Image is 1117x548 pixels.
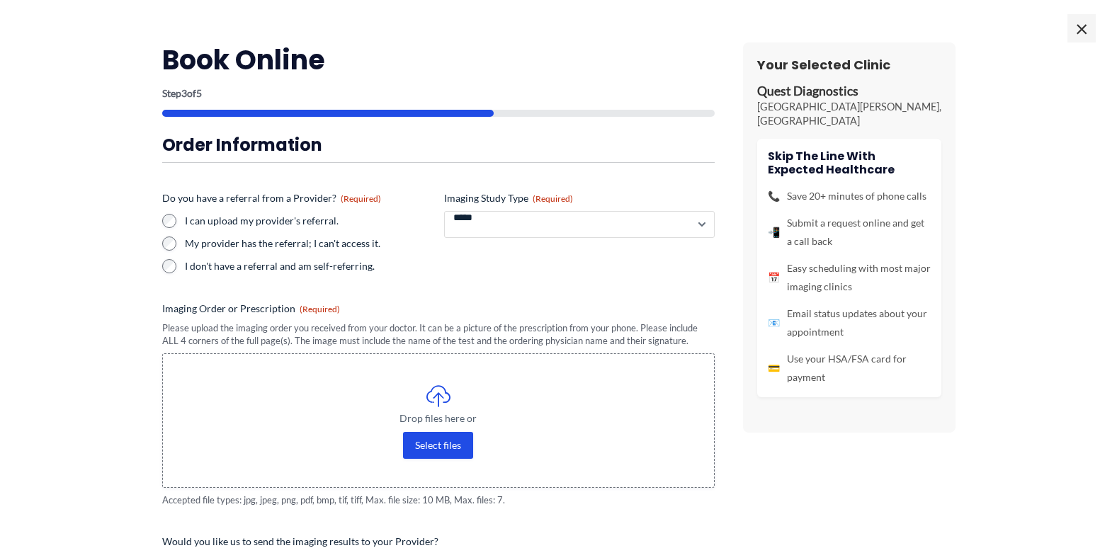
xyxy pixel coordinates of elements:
h2: Book Online [162,42,715,77]
div: Please upload the imaging order you received from your doctor. It can be a picture of the prescri... [162,321,715,348]
span: 5 [196,87,202,99]
label: I can upload my provider's referral. [185,214,433,228]
p: Step of [162,89,715,98]
span: (Required) [300,304,340,314]
legend: Do you have a referral from a Provider? [162,191,381,205]
span: (Required) [341,193,381,204]
span: 📅 [768,268,780,287]
span: (Required) [533,193,573,204]
label: My provider has the referral; I can't access it. [185,236,433,251]
h4: Skip the line with Expected Healthcare [768,149,931,176]
li: Save 20+ minutes of phone calls [768,187,931,205]
span: 3 [181,87,187,99]
button: select files, imaging order or prescription(required) [403,432,473,459]
span: Accepted file types: jpg, jpeg, png, pdf, bmp, tif, tiff, Max. file size: 10 MB, Max. files: 7. [162,493,715,507]
h3: Order Information [162,134,715,156]
span: 📲 [768,223,780,241]
h3: Your Selected Clinic [757,57,941,73]
li: Submit a request online and get a call back [768,214,931,251]
p: Quest Diagnostics [757,84,941,100]
li: Use your HSA/FSA card for payment [768,350,931,387]
p: [GEOGRAPHIC_DATA][PERSON_NAME], [GEOGRAPHIC_DATA] [757,100,941,128]
span: 📧 [768,314,780,332]
label: Imaging Study Type [444,191,715,205]
span: 💳 [768,359,780,377]
span: × [1067,14,1096,42]
span: 📞 [768,187,780,205]
label: Imaging Order or Prescription [162,302,715,316]
label: I don't have a referral and am self-referring. [185,259,433,273]
li: Easy scheduling with most major imaging clinics [768,259,931,296]
span: Drop files here or [191,413,686,423]
li: Email status updates about your appointment [768,304,931,341]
